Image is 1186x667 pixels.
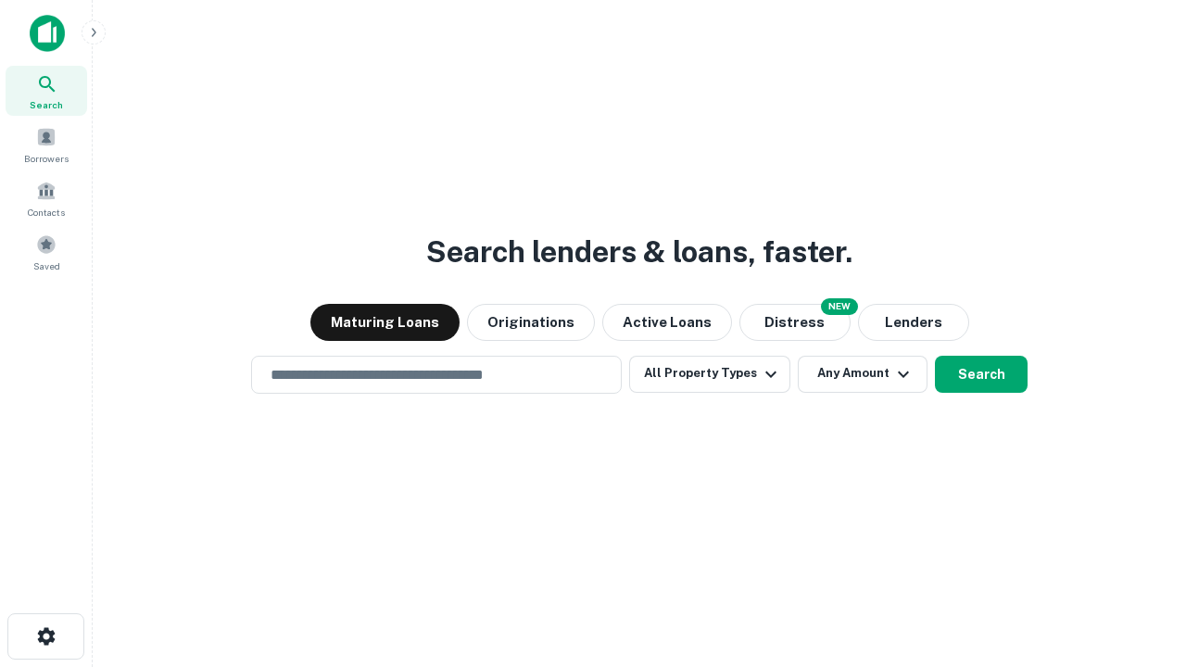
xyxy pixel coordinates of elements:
a: Search [6,66,87,116]
a: Borrowers [6,120,87,170]
button: Active Loans [602,304,732,341]
span: Contacts [28,205,65,220]
iframe: Chat Widget [1093,519,1186,608]
img: capitalize-icon.png [30,15,65,52]
button: Originations [467,304,595,341]
button: Lenders [858,304,969,341]
span: Borrowers [24,151,69,166]
h3: Search lenders & loans, faster. [426,230,852,274]
button: Any Amount [798,356,927,393]
button: Search [935,356,1028,393]
div: NEW [821,298,858,315]
span: Saved [33,258,60,273]
a: Saved [6,227,87,277]
span: Search [30,97,63,112]
a: Contacts [6,173,87,223]
button: Search distressed loans with lien and other non-mortgage details. [739,304,851,341]
button: Maturing Loans [310,304,460,341]
button: All Property Types [629,356,790,393]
